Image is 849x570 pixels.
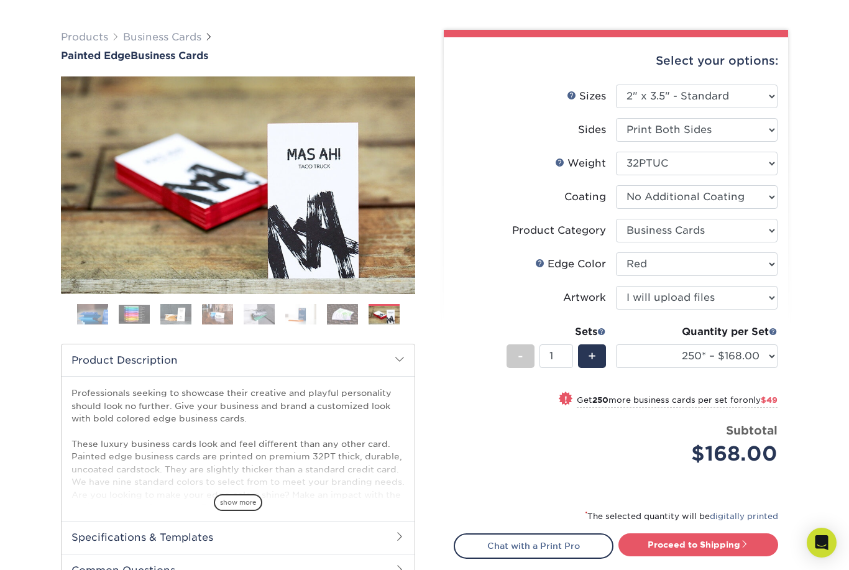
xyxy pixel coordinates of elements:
[160,303,191,325] img: Business Cards 03
[710,512,778,521] a: digitally printed
[61,50,415,62] a: Painted EdgeBusiness Cards
[327,303,358,325] img: Business Cards 07
[585,512,778,521] small: The selected quantity will be
[567,89,606,104] div: Sizes
[555,156,606,171] div: Weight
[202,303,233,325] img: Business Cards 04
[563,290,606,305] div: Artwork
[454,533,613,558] a: Chat with a Print Pro
[62,344,415,376] h2: Product Description
[564,393,567,406] span: !
[761,395,778,405] span: $49
[119,305,150,324] img: Business Cards 02
[518,347,523,365] span: -
[61,31,108,43] a: Products
[61,63,415,308] img: Painted Edge 08
[507,324,606,339] div: Sets
[625,439,778,469] div: $168.00
[454,37,778,85] div: Select your options:
[535,257,606,272] div: Edge Color
[743,395,778,405] span: only
[578,122,606,137] div: Sides
[807,528,837,558] div: Open Intercom Messenger
[61,50,131,62] span: Painted Edge
[214,494,262,511] span: show more
[618,533,778,556] a: Proceed to Shipping
[577,395,778,408] small: Get more business cards per set for
[62,521,415,553] h2: Specifications & Templates
[726,423,778,437] strong: Subtotal
[77,299,108,330] img: Business Cards 01
[285,303,316,325] img: Business Cards 06
[616,324,778,339] div: Quantity per Set
[123,31,201,43] a: Business Cards
[592,395,608,405] strong: 250
[61,50,415,62] h1: Business Cards
[369,305,400,326] img: Business Cards 08
[588,347,596,365] span: +
[244,303,275,325] img: Business Cards 05
[512,223,606,238] div: Product Category
[564,190,606,205] div: Coating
